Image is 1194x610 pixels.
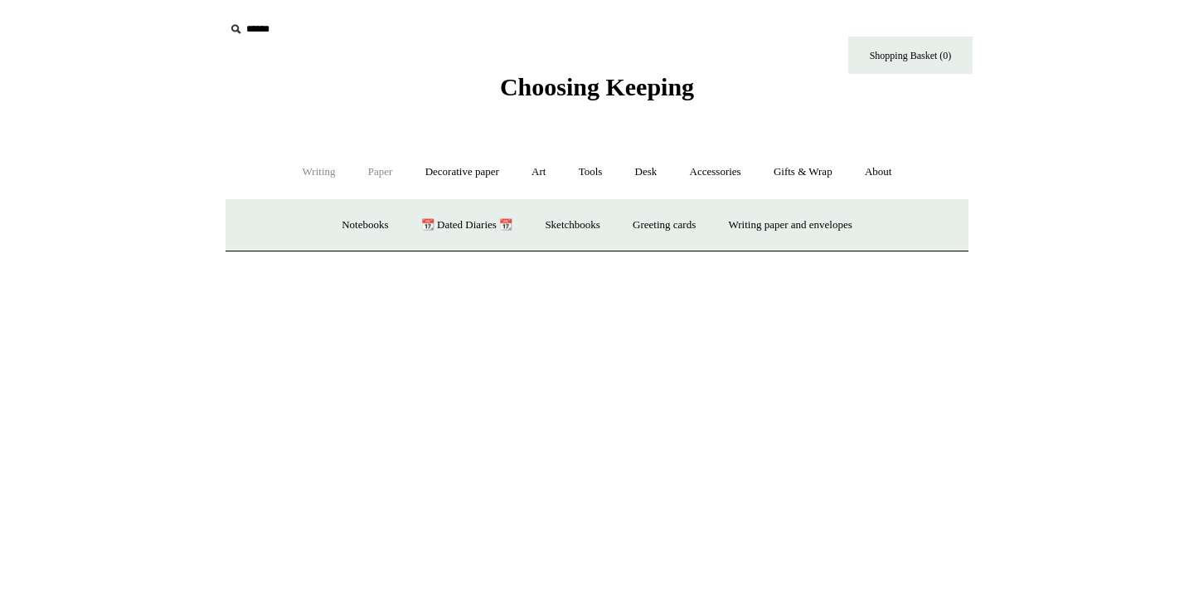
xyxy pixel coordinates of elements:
[714,203,867,247] a: Writing paper and envelopes
[353,150,408,194] a: Paper
[530,203,614,247] a: Sketchbooks
[620,150,672,194] a: Desk
[406,203,527,247] a: 📆 Dated Diaries 📆
[500,73,694,100] span: Choosing Keeping
[618,203,711,247] a: Greeting cards
[759,150,847,194] a: Gifts & Wrap
[848,37,973,74] a: Shopping Basket (0)
[675,150,756,194] a: Accessories
[850,150,907,194] a: About
[410,150,514,194] a: Decorative paper
[327,203,403,247] a: Notebooks
[500,86,694,98] a: Choosing Keeping
[517,150,561,194] a: Art
[564,150,618,194] a: Tools
[288,150,351,194] a: Writing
